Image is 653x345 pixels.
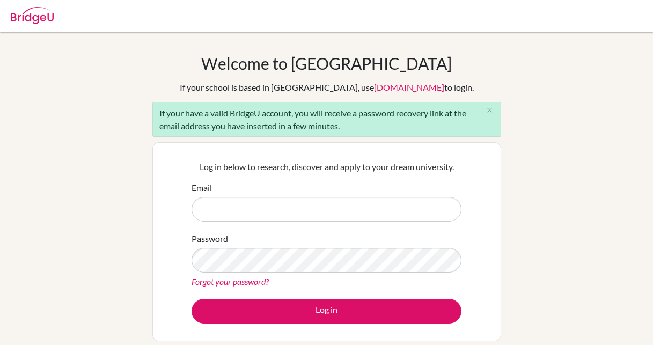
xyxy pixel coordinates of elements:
[180,81,474,94] div: If your school is based in [GEOGRAPHIC_DATA], use to login.
[192,160,461,173] p: Log in below to research, discover and apply to your dream university.
[201,54,452,73] h1: Welcome to [GEOGRAPHIC_DATA]
[11,7,54,24] img: Bridge-U
[192,232,228,245] label: Password
[192,181,212,194] label: Email
[152,102,501,137] div: If your have a valid BridgeU account, you will receive a password recovery link at the email addr...
[374,82,444,92] a: [DOMAIN_NAME]
[479,102,501,119] button: Close
[192,299,461,324] button: Log in
[192,276,269,287] a: Forgot your password?
[486,106,494,114] i: close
